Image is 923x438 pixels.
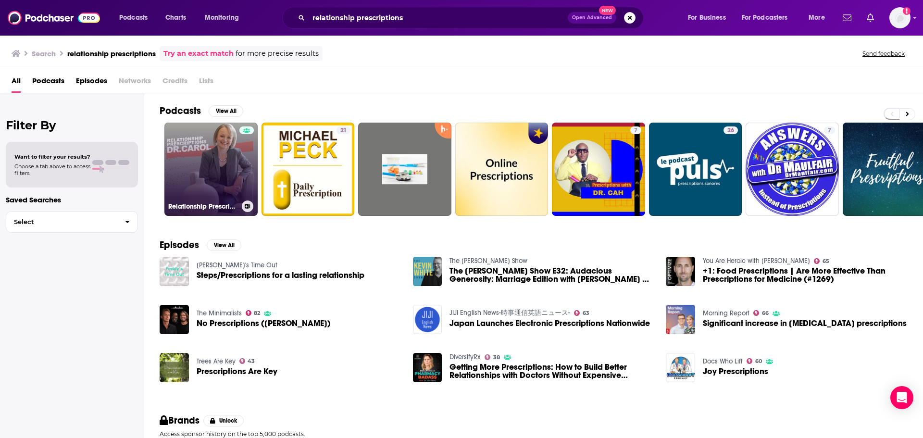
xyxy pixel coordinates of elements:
h2: Brands [160,414,200,426]
a: 7 [630,126,641,134]
svg: Add a profile image [903,7,911,15]
img: Significant increase in medical cannabis prescriptions [666,305,695,334]
img: Getting More Prescriptions: How to Build Better Relationships with Doctors Without Expensive Lunc... [413,353,442,382]
p: Access sponsor history on the top 5,000 podcasts. [160,430,908,438]
span: For Business [688,11,726,25]
span: 38 [493,355,500,360]
h3: relationship prescriptions [67,49,156,58]
a: 38 [485,354,500,360]
span: New [599,6,616,15]
button: View All [207,239,241,251]
a: Significant increase in medical cannabis prescriptions [703,319,907,327]
span: 82 [254,311,260,315]
span: Significant increase in [MEDICAL_DATA] prescriptions [703,319,907,327]
a: Show notifications dropdown [839,10,855,26]
a: 7 [746,123,839,216]
span: for more precise results [236,48,319,59]
a: +1: Food Prescriptions | Are More Effective Than Prescriptions for Medicine (#1269) [703,267,908,283]
img: Steps/Prescriptions for a lasting relationship [160,257,189,286]
span: 43 [248,359,255,363]
img: User Profile [889,7,911,28]
img: Joy Prescriptions [666,353,695,382]
a: JIJI English News-時事通信英語ニュース- [449,309,570,317]
span: 66 [762,311,769,315]
img: Japan Launches Electronic Prescriptions Nationwide [413,305,442,334]
a: Prescriptions Are Key [197,367,277,375]
img: No Prescriptions (Kapil Gupta) [160,305,189,334]
a: Steps/Prescriptions for a lasting relationship [197,271,364,279]
span: 7 [634,126,637,136]
a: Episodes [76,73,107,93]
a: Try an exact match [163,48,234,59]
a: 7 [824,126,835,134]
p: Saved Searches [6,195,138,204]
a: All [12,73,21,93]
a: The Minimalists [197,309,242,317]
input: Search podcasts, credits, & more... [309,10,568,25]
span: No Prescriptions ([PERSON_NAME]) [197,319,331,327]
button: open menu [112,10,160,25]
a: Morning Report [703,309,749,317]
button: View All [209,105,243,117]
button: Unlock [203,415,244,426]
button: open menu [736,10,802,25]
h2: Episodes [160,239,199,251]
a: Docs Who Lift [703,357,743,365]
img: Podchaser - Follow, Share and Rate Podcasts [8,9,100,27]
button: Open AdvancedNew [568,12,616,24]
span: Lists [199,73,213,93]
h2: Filter By [6,118,138,132]
a: Relationship Prescriptions with Dr. [PERSON_NAME] [164,123,258,216]
img: +1: Food Prescriptions | Are More Effective Than Prescriptions for Medicine (#1269) [666,257,695,286]
span: Charts [165,11,186,25]
h2: Podcasts [160,105,201,117]
span: For Podcasters [742,11,788,25]
span: Want to filter your results? [14,153,90,160]
a: 21 [262,123,355,216]
a: Joy Prescriptions [703,367,768,375]
button: Send feedback [860,50,908,58]
span: Podcasts [119,11,148,25]
span: 7 [828,126,831,136]
a: EpisodesView All [160,239,241,251]
a: 7 [552,123,645,216]
span: More [809,11,825,25]
span: Open Advanced [572,15,612,20]
a: You Are Heroic with Brian Johnson [703,257,810,265]
span: 26 [727,126,734,136]
img: Prescriptions Are Key [160,353,189,382]
span: 65 [823,259,829,263]
a: DiversifyRx [449,353,481,361]
span: Networks [119,73,151,93]
a: Feddy's Time Out [197,261,277,269]
a: 21 [337,126,350,134]
div: Search podcasts, credits, & more... [291,7,653,29]
span: Monitoring [205,11,239,25]
a: The Kevin White Show [449,257,527,265]
a: 82 [246,310,261,316]
button: Show profile menu [889,7,911,28]
a: Getting More Prescriptions: How to Build Better Relationships with Doctors Without Expensive Lunc... [449,363,654,379]
a: 65 [814,258,829,264]
img: The Kevin White Show E32: Audacious Generosity: Marriage Edition with Dr Carol Tanksley of the Re... [413,257,442,286]
h3: Relationship Prescriptions with Dr. [PERSON_NAME] [168,202,238,211]
button: Select [6,211,138,233]
a: The Kevin White Show E32: Audacious Generosity: Marriage Edition with Dr Carol Tanksley of the Re... [449,267,654,283]
a: Japan Launches Electronic Prescriptions Nationwide [449,319,650,327]
div: Open Intercom Messenger [890,386,913,409]
span: 21 [340,126,347,136]
a: Podcasts [32,73,64,93]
